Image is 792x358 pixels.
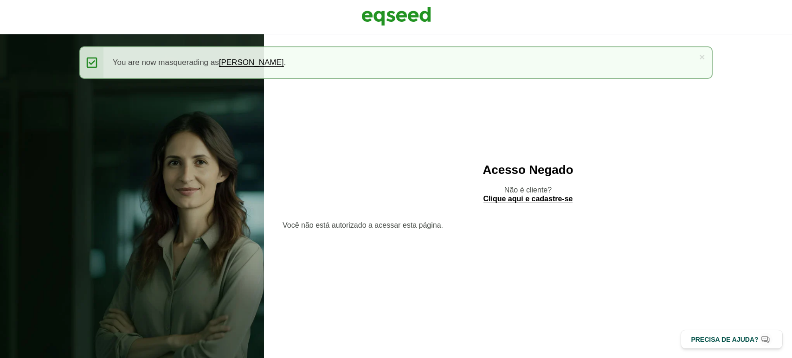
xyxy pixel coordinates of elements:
a: Clique aqui e cadastre-se [483,195,573,203]
div: You are now masquerading as . [79,46,713,79]
a: × [699,52,705,62]
a: [PERSON_NAME] [219,58,284,67]
section: Você não está autorizado a acessar esta página. [283,222,773,229]
img: EqSeed Logo [361,5,431,28]
p: Não é cliente? [283,185,773,203]
h2: Acesso Negado [283,163,773,177]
